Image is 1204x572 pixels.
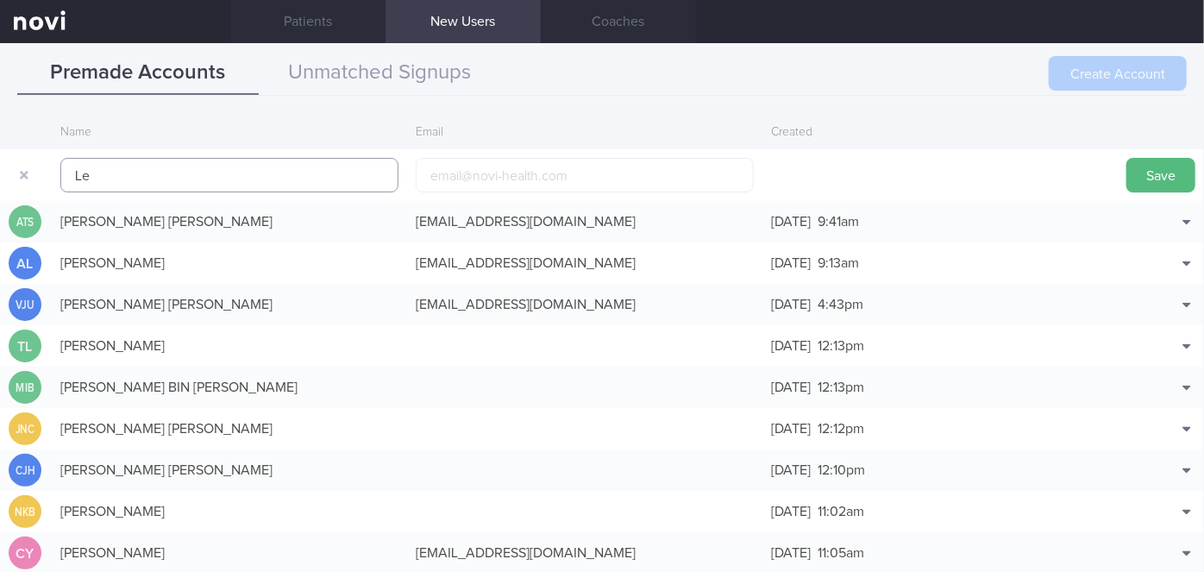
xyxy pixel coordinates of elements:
span: 4:43pm [818,298,863,311]
div: Name [52,116,407,149]
div: VJU [11,288,39,322]
input: John Doe [60,158,398,192]
div: CY [9,537,41,570]
div: [EMAIL_ADDRESS][DOMAIN_NAME] [407,536,762,570]
span: 12:13pm [818,380,864,394]
span: 12:13pm [818,339,864,353]
span: [DATE] [771,422,811,436]
div: [EMAIL_ADDRESS][DOMAIN_NAME] [407,287,762,322]
div: [PERSON_NAME] [52,494,407,529]
div: [PERSON_NAME] [PERSON_NAME] [52,453,407,487]
span: 11:02am [818,505,864,519]
div: [EMAIL_ADDRESS][DOMAIN_NAME] [407,246,762,280]
span: [DATE] [771,215,811,229]
span: [DATE] [771,298,811,311]
button: Unmatched Signups [259,52,500,95]
span: 9:41am [818,215,859,229]
div: ATS [11,205,39,239]
div: [PERSON_NAME] [PERSON_NAME] [52,204,407,239]
span: [DATE] [771,380,811,394]
div: TL [9,330,41,363]
span: [DATE] [771,256,811,270]
div: MIB [11,371,39,405]
span: 9:13am [818,256,859,270]
span: [DATE] [771,505,811,519]
div: AL [9,247,41,280]
div: [PERSON_NAME] BIN [PERSON_NAME] [52,370,407,405]
div: [PERSON_NAME] [PERSON_NAME] [52,412,407,446]
button: Premade Accounts [17,52,259,95]
div: JNC [11,412,39,446]
button: Save [1126,158,1195,192]
span: 12:12pm [818,422,864,436]
div: CJH [11,454,39,487]
div: Email [407,116,762,149]
div: [EMAIL_ADDRESS][DOMAIN_NAME] [407,204,762,239]
div: NKB [11,495,39,529]
div: [PERSON_NAME] [52,246,407,280]
span: 11:05am [818,546,864,560]
span: 12:10pm [818,463,865,477]
span: [DATE] [771,339,811,353]
input: email@novi-health.com [416,158,754,192]
div: Created [762,116,1118,149]
span: [DATE] [771,463,811,477]
span: [DATE] [771,546,811,560]
div: [PERSON_NAME] [PERSON_NAME] [52,287,407,322]
div: [PERSON_NAME] [52,536,407,570]
div: [PERSON_NAME] [52,329,407,363]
